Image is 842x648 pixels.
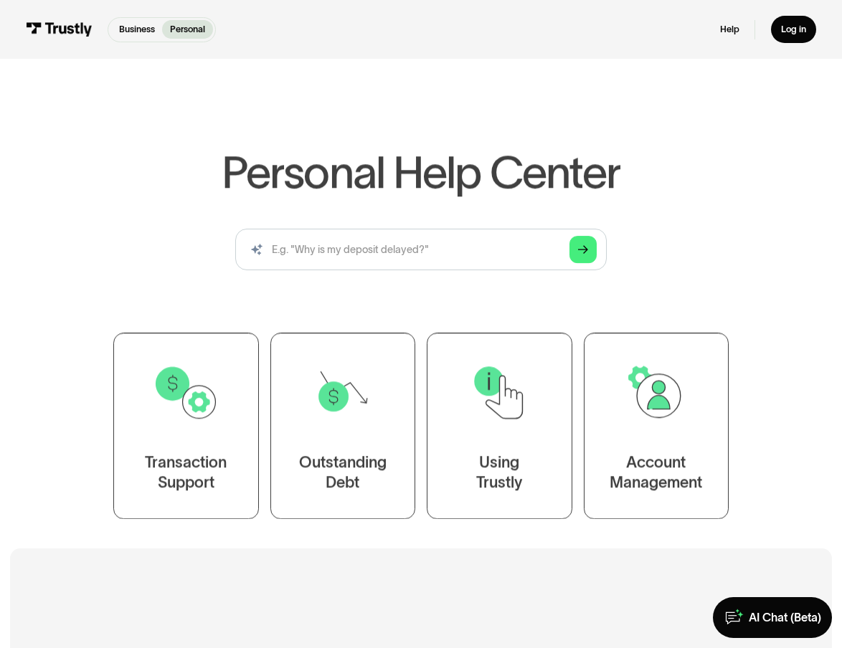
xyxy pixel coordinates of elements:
a: AccountManagement [584,333,729,520]
div: Account Management [610,452,702,492]
div: AI Chat (Beta) [749,610,821,625]
p: Personal [170,23,205,37]
div: Using Trustly [476,452,522,492]
input: search [235,229,607,270]
div: Outstanding Debt [299,452,387,492]
a: Help [720,24,739,35]
img: Trustly Logo [26,22,93,37]
a: Business [111,20,162,39]
a: TransactionSupport [113,333,259,520]
div: Transaction Support [145,452,227,492]
div: Log in [781,24,806,35]
a: Personal [162,20,212,39]
h1: Personal Help Center [222,150,620,195]
p: Business [119,23,155,37]
a: OutstandingDebt [270,333,415,520]
a: Log in [771,16,817,43]
a: UsingTrustly [427,333,572,520]
a: AI Chat (Beta) [713,597,831,638]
